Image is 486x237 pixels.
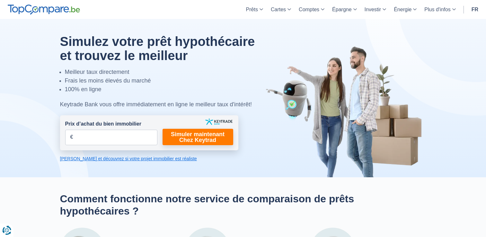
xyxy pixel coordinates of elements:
img: keytrade [205,119,233,125]
img: image-hero [266,46,426,177]
div: Keytrade Bank vous offre immédiatement en ligne le meilleur taux d'intérêt! [60,100,270,109]
a: Simuler maintenant Chez Keytrad [163,129,233,145]
span: € [70,134,73,141]
li: Meilleur taux directement [65,68,270,76]
a: [PERSON_NAME] et découvrez si votre projet immobilier est réaliste [60,155,238,162]
li: 100% en ligne [65,85,270,94]
img: TopCompare [8,4,80,15]
li: Frais les moins élevés du marché [65,76,270,85]
label: Prix d’achat du bien immobilier [65,120,141,128]
h2: Comment fonctionne notre service de comparaison de prêts hypothécaires ? [60,193,426,217]
h1: Simulez votre prêt hypothécaire et trouvez le meilleur [60,34,270,63]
